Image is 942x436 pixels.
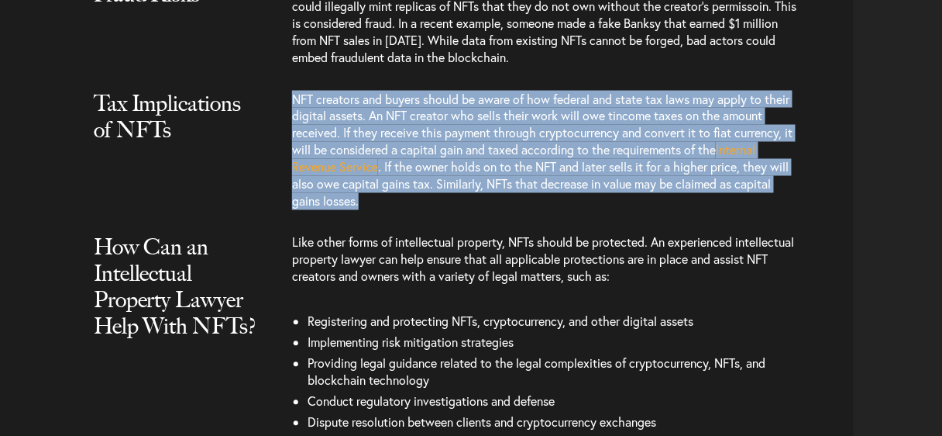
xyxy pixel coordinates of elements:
[292,159,789,209] span: . If the owner holds on to the NFT and later sells it for a higher price, they will also owe capi...
[308,414,656,431] span: Dispute resolution between clients and cryptocurrency exchanges
[292,234,794,285] span: Like other forms of intellectual property, NFTs should be protected. An experienced intellectual ...
[308,393,555,410] span: Conduct regulatory investigations and defense
[308,334,514,351] span: Implementing risk mitigation strategies
[308,313,693,330] span: Registering and protecting NFTs, cryptocurrency, and other digital assets
[94,234,263,371] h2: How Can an Intellectual Property Lawyer Help With NFTs?
[94,91,263,175] h2: Tax Implications of NFTs
[308,355,765,389] span: Providing legal guidance related to the legal complexities of cryptocurrency, NFTs, and blockchai...
[292,91,792,158] span: NFT creators and buyers should be aware of how federal and state tax laws may apply to their digi...
[292,142,755,175] a: Internal Revenue Service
